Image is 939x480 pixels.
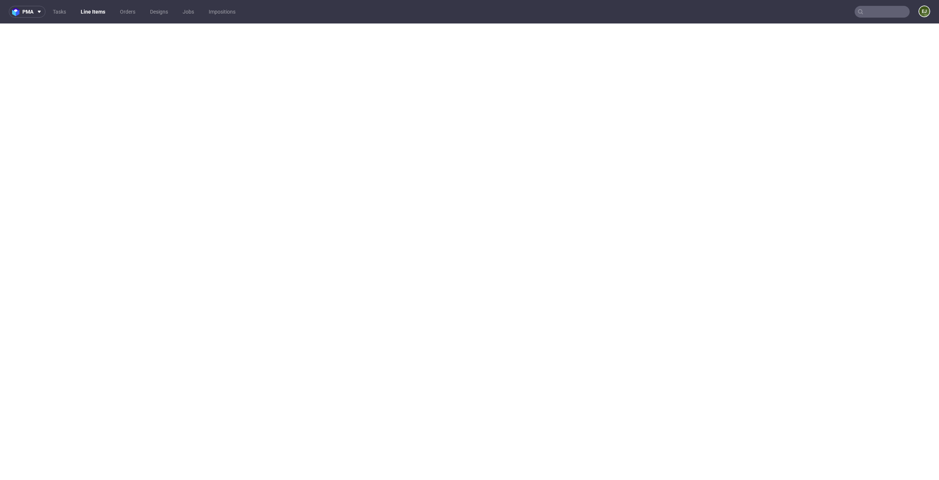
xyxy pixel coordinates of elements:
a: Jobs [178,6,198,18]
img: logo [12,8,22,16]
a: Line Items [76,6,110,18]
figcaption: EJ [919,6,929,17]
a: Impositions [204,6,240,18]
span: pma [22,9,33,14]
a: Tasks [48,6,70,18]
a: Designs [146,6,172,18]
a: Orders [116,6,140,18]
button: pma [9,6,45,18]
